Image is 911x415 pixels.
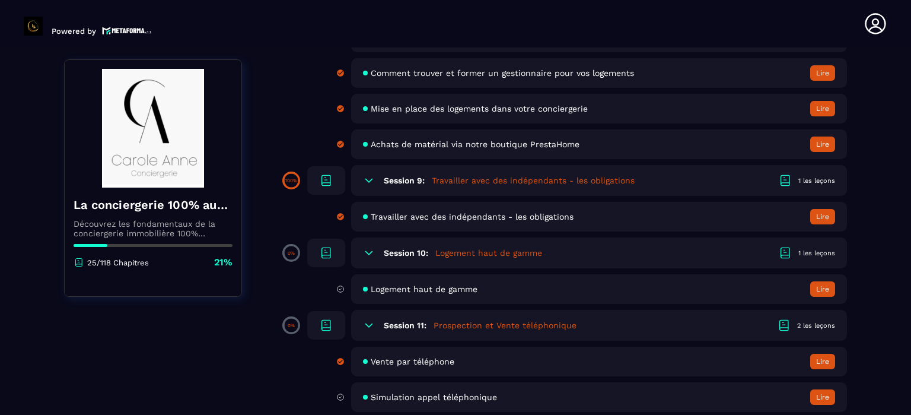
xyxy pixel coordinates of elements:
[798,176,835,185] div: 1 les leçons
[214,256,232,269] p: 21%
[371,104,588,113] span: Mise en place des logements dans votre conciergerie
[74,69,232,188] img: banner
[435,247,542,259] h5: Logement haut de gamme
[288,323,295,328] p: 0%
[384,321,426,330] h6: Session 11:
[371,212,574,221] span: Travailler avec des indépendants - les obligations
[434,319,576,331] h5: Prospection et Vente téléphonique
[371,357,454,366] span: Vente par téléphone
[810,65,835,81] button: Lire
[285,178,297,183] p: 100%
[384,176,425,185] h6: Session 9:
[810,389,835,405] button: Lire
[810,101,835,116] button: Lire
[371,140,579,149] span: Achats de matérial via notre boutique PrestaHome
[797,321,835,330] div: 2 les leçons
[810,209,835,224] button: Lire
[52,27,96,36] p: Powered by
[432,175,635,186] h5: Travailler avec des indépendants - les obligations
[24,17,43,36] img: logo-branding
[87,258,149,267] p: 25/118 Chapitres
[288,251,295,256] p: 0%
[810,354,835,369] button: Lire
[371,392,497,402] span: Simulation appel téléphonique
[798,249,835,258] div: 1 les leçons
[384,248,428,258] h6: Session 10:
[74,219,232,238] p: Découvrez les fondamentaux de la conciergerie immobilière 100% automatisée. Cette formation est c...
[371,68,634,78] span: Comment trouver et former un gestionnaire pour vos logements
[810,137,835,152] button: Lire
[810,281,835,297] button: Lire
[102,26,152,36] img: logo
[74,197,232,213] h4: La conciergerie 100% automatisée
[371,284,477,294] span: Logement haut de gamme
